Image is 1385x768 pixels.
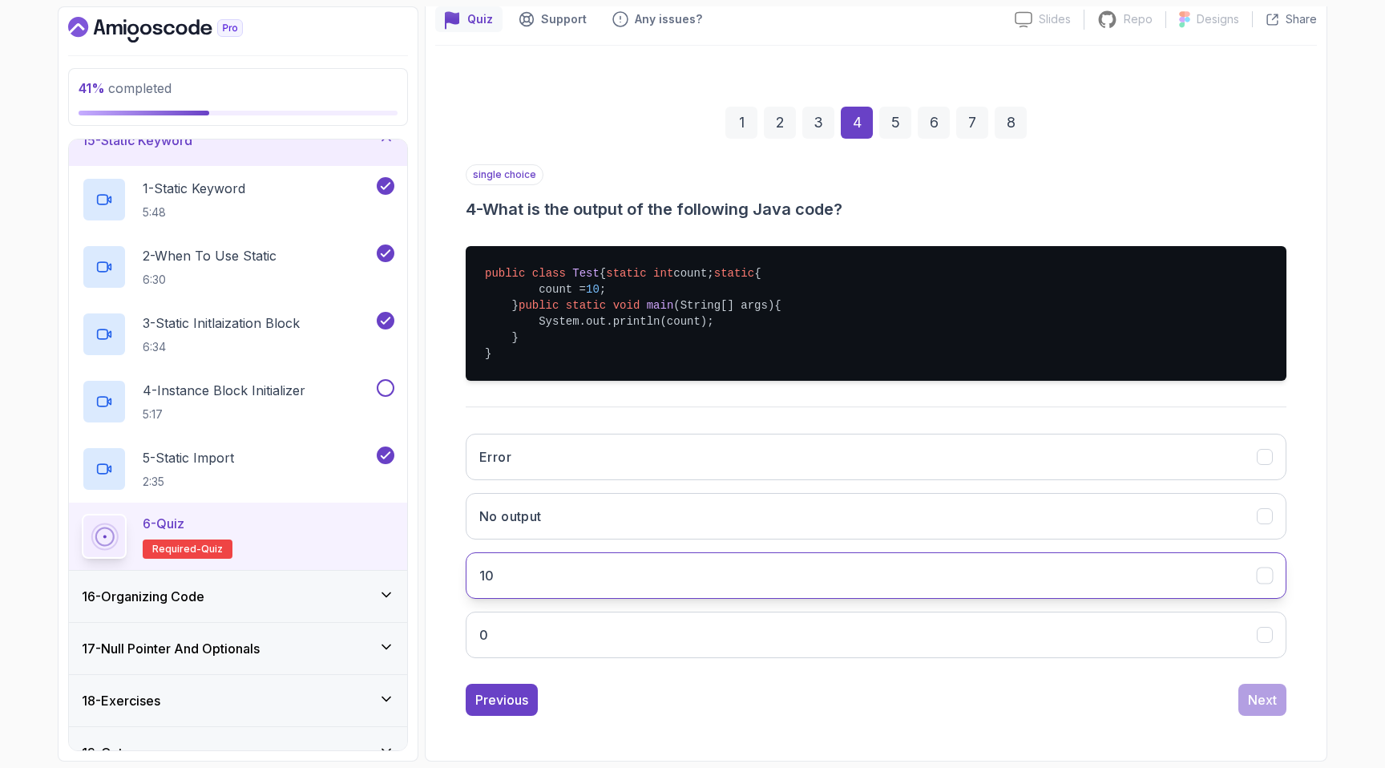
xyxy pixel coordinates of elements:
button: Support button [509,6,596,32]
button: 5-Static Import2:35 [82,447,394,491]
span: static [606,267,646,280]
span: public [485,267,525,280]
h3: 19 - Outro [82,743,135,762]
h3: 0 [479,625,488,645]
button: 0 [466,612,1286,658]
span: Test [572,267,600,280]
p: Slides [1039,11,1071,27]
p: 2:35 [143,474,234,490]
div: 6 [918,107,950,139]
button: Next [1238,684,1286,716]
p: Quiz [467,11,493,27]
p: Repo [1124,11,1153,27]
p: 6:34 [143,339,300,355]
div: Previous [475,690,528,709]
div: 8 [995,107,1027,139]
span: void [613,299,640,312]
div: 4 [841,107,873,139]
p: 3 - Static Initlaization Block [143,313,300,333]
button: 2-When To Use Static6:30 [82,245,394,289]
div: 3 [802,107,834,139]
p: 5:48 [143,204,245,220]
button: No output [466,493,1286,540]
button: Previous [466,684,538,716]
h3: Error [479,447,511,467]
p: 5:17 [143,406,305,422]
h3: 18 - Exercises [82,691,160,710]
p: 5 - Static Import [143,448,234,467]
span: 10 [586,283,600,296]
div: 5 [879,107,911,139]
h3: 16 - Organizing Code [82,587,204,606]
span: quiz [201,543,223,556]
p: 4 - Instance Block Initializer [143,381,305,400]
a: Dashboard [68,17,280,42]
span: int [653,267,673,280]
button: 15-Static Keyword [69,115,407,166]
span: class [532,267,566,280]
button: quiz button [435,6,503,32]
button: 4-Instance Block Initializer5:17 [82,379,394,424]
p: 1 - Static Keyword [143,179,245,198]
p: 6 - Quiz [143,514,184,533]
h3: 4 - What is the output of the following Java code? [466,198,1286,220]
span: completed [79,80,172,96]
button: 6-QuizRequired-quiz [82,514,394,559]
button: Share [1252,11,1317,27]
div: 7 [956,107,988,139]
div: 1 [725,107,757,139]
p: 6:30 [143,272,277,288]
span: Required- [152,543,201,556]
button: 1-Static Keyword5:48 [82,177,394,222]
span: 41 % [79,80,105,96]
button: 16-Organizing Code [69,571,407,622]
span: main [647,299,674,312]
p: Share [1286,11,1317,27]
p: Designs [1197,11,1239,27]
h3: 17 - Null Pointer And Optionals [82,639,260,658]
span: static [566,299,606,312]
span: public [519,299,559,312]
div: Next [1248,690,1277,709]
h3: 10 [479,566,495,585]
p: single choice [466,164,543,185]
button: 10 [466,552,1286,599]
p: Any issues? [635,11,702,27]
p: 2 - When To Use Static [143,246,277,265]
button: 17-Null Pointer And Optionals [69,623,407,674]
h3: No output [479,507,542,526]
button: Feedback button [603,6,712,32]
button: 18-Exercises [69,675,407,726]
h3: 15 - Static Keyword [82,131,192,150]
span: (String[] args) [673,299,774,312]
pre: { count; { count = ; } { System.out.println(count); } } [466,246,1286,381]
button: Error [466,434,1286,480]
span: static [714,267,754,280]
p: Support [541,11,587,27]
div: 2 [764,107,796,139]
button: 3-Static Initlaization Block6:34 [82,312,394,357]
